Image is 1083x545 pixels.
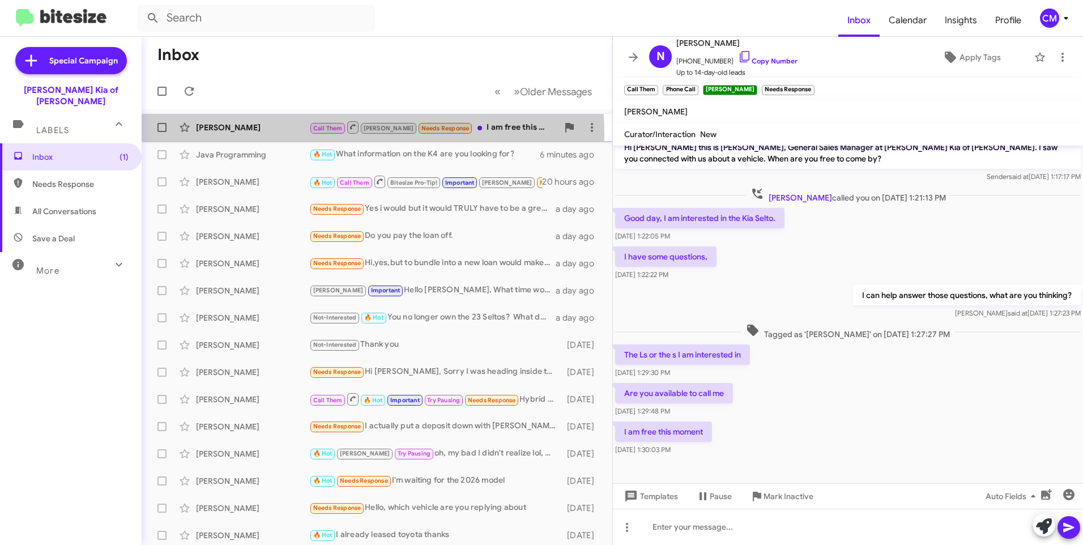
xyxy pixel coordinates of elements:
[309,120,558,134] div: I am free this moment
[313,125,343,132] span: Call Them
[562,503,603,514] div: [DATE]
[313,477,332,484] span: 🔥 Hot
[313,259,361,267] span: Needs Response
[196,339,309,351] div: [PERSON_NAME]
[309,474,562,487] div: I'm waiting for the 2026 model
[542,176,603,188] div: 20 hours ago
[936,4,986,37] span: Insights
[313,504,361,512] span: Needs Response
[15,47,127,74] a: Special Campaign
[421,125,470,132] span: Needs Response
[741,323,954,340] span: Tagged as '[PERSON_NAME]' on [DATE] 1:27:27 PM
[313,531,332,539] span: 🔥 Hot
[955,309,1081,317] span: [PERSON_NAME] [DATE] 1:27:23 PM
[196,285,309,296] div: [PERSON_NAME]
[309,420,562,433] div: I actually put a deposit down with [PERSON_NAME] [DATE] for a sorento
[914,47,1029,67] button: Apply Tags
[615,232,670,240] span: [DATE] 1:22:05 PM
[615,421,712,442] p: I am free this moment
[309,284,556,297] div: Hello [PERSON_NAME], What time works for you the 15th?
[488,80,599,103] nav: Page navigation example
[960,47,1001,67] span: Apply Tags
[624,85,658,95] small: Call Them
[196,367,309,378] div: [PERSON_NAME]
[157,46,199,64] h1: Inbox
[615,344,750,365] p: The Ls or the s I am interested in
[313,151,332,158] span: 🔥 Hot
[313,232,361,240] span: Needs Response
[562,367,603,378] div: [DATE]
[313,341,357,348] span: Not-Interested
[986,486,1040,506] span: Auto Fields
[488,80,508,103] button: Previous
[622,486,678,506] span: Templates
[309,148,540,161] div: What information on the K4 are you looking for?
[615,246,717,267] p: I have some questions,
[427,397,460,404] span: Try Pausing
[687,486,741,506] button: Pause
[313,179,332,186] span: 🔥 Hot
[838,4,880,37] span: Inbox
[313,368,361,376] span: Needs Response
[741,486,822,506] button: Mark Inactive
[309,501,562,514] div: Hello, which vehicle are you replying about
[32,178,129,190] span: Needs Response
[49,55,118,66] span: Special Campaign
[32,233,75,244] span: Save a Deal
[313,450,332,457] span: 🔥 Hot
[390,397,420,404] span: Important
[615,407,670,415] span: [DATE] 1:29:48 PM
[398,450,430,457] span: Try Pausing
[656,48,665,66] span: N
[340,179,369,186] span: Call Them
[196,394,309,405] div: [PERSON_NAME]
[309,311,556,324] div: You no longer own the 23 Seltos? What do you currently drive?
[364,397,383,404] span: 🔥 Hot
[880,4,936,37] a: Calendar
[137,5,375,32] input: Search
[36,266,59,276] span: More
[494,84,501,99] span: «
[313,423,361,430] span: Needs Response
[703,85,757,95] small: [PERSON_NAME]
[309,202,556,215] div: Yes i would but it would TRULY have to be a great deal for me to do so. I don't want to pay more ...
[562,339,603,351] div: [DATE]
[482,179,532,186] span: [PERSON_NAME]
[615,208,784,228] p: Good day, I am interested in the Kia Selto.
[36,125,69,135] span: Labels
[340,450,390,457] span: [PERSON_NAME]
[309,392,562,406] div: Hybrid Ex is fine
[468,397,516,404] span: Needs Response
[1030,8,1071,28] button: CM
[615,368,670,377] span: [DATE] 1:29:30 PM
[364,314,383,321] span: 🔥 Hot
[556,203,603,215] div: a day ago
[986,4,1030,37] a: Profile
[1008,309,1027,317] span: said at
[196,231,309,242] div: [PERSON_NAME]
[556,285,603,296] div: a day ago
[987,172,1081,181] span: Sender [DATE] 1:17:17 PM
[562,394,603,405] div: [DATE]
[371,287,400,294] span: Important
[676,67,798,78] span: Up to 14-day-old leads
[764,486,813,506] span: Mark Inactive
[562,448,603,459] div: [DATE]
[309,447,562,460] div: oh, my bad I didn't realize lol, but I'll go look to see if we got them in
[196,258,309,269] div: [PERSON_NAME]
[615,445,671,454] span: [DATE] 1:30:03 PM
[615,137,1081,169] p: Hi [PERSON_NAME] this is [PERSON_NAME], General Sales Manager at [PERSON_NAME] Kia of [PERSON_NAM...
[663,85,698,95] small: Phone Call
[514,84,520,99] span: »
[196,312,309,323] div: [PERSON_NAME]
[853,285,1081,305] p: I can help answer those questions, what are you thinking?
[445,179,475,186] span: Important
[556,258,603,269] div: a day ago
[309,338,562,351] div: Thank you
[313,287,364,294] span: [PERSON_NAME]
[1040,8,1059,28] div: CM
[32,151,129,163] span: Inbox
[615,270,668,279] span: [DATE] 1:22:22 PM
[676,36,798,50] span: [PERSON_NAME]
